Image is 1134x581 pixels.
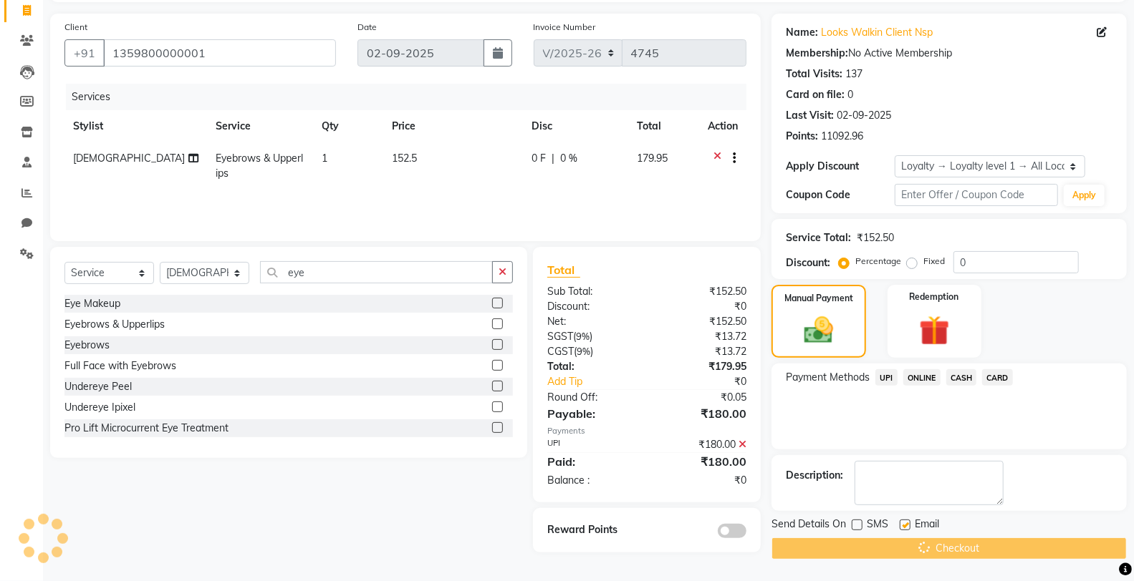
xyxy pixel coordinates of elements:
div: Description: [786,468,843,483]
span: CGST [547,345,574,358]
div: Membership: [786,46,848,61]
div: 0 [847,87,853,102]
div: ₹13.72 [647,329,757,344]
label: Redemption [910,290,959,303]
div: Services [66,84,757,110]
div: 137 [845,67,862,82]
th: Disc [523,110,628,142]
span: 0 F [532,151,546,166]
img: _gift.svg [910,312,959,349]
span: 9% [576,331,590,342]
span: Eyebrows & Upperlips [216,152,303,180]
span: | [552,151,554,166]
span: SGST [547,330,573,343]
div: Undereye Peel [64,379,132,394]
a: Looks Walkin Client Nsp [821,25,933,40]
div: ₹152.50 [857,230,894,245]
div: 02-09-2025 [837,108,891,123]
span: 9% [577,346,590,357]
span: Email [915,517,939,534]
div: Eye Makeup [64,296,120,311]
div: ₹13.72 [647,344,757,359]
label: Fixed [923,255,945,268]
div: Balance : [537,473,647,488]
div: Service Total: [786,230,851,245]
div: ( ) [537,344,647,359]
span: ONLINE [903,369,941,386]
div: 11092.96 [821,129,863,144]
label: Invoice Number [534,21,596,34]
img: _cash.svg [795,313,842,347]
div: Name: [786,25,818,40]
th: Qty [313,110,383,142]
label: Client [64,21,87,34]
div: ₹0 [665,374,757,389]
div: ₹180.00 [647,437,757,452]
div: ₹179.95 [647,359,757,374]
div: Pro Lift Microcurrent Eye Treatment [64,421,229,436]
div: No Active Membership [786,46,1113,61]
span: 152.5 [392,152,417,165]
button: +91 [64,39,105,67]
th: Action [699,110,746,142]
span: CASH [946,369,977,386]
div: Apply Discount [786,159,895,174]
th: Total [628,110,699,142]
span: UPI [875,369,898,386]
input: Enter Offer / Coupon Code [895,184,1058,206]
div: Eyebrows & Upperlips [64,317,165,332]
div: ₹152.50 [647,314,757,329]
div: ₹0 [647,299,757,314]
span: 1 [322,152,327,165]
span: Total [547,263,580,278]
label: Date [357,21,377,34]
div: Points: [786,129,818,144]
div: ₹180.00 [647,405,757,422]
div: Full Face with Eyebrows [64,358,176,373]
th: Service [207,110,312,142]
div: UPI [537,437,647,452]
div: Eyebrows [64,338,110,353]
div: Net: [537,314,647,329]
div: Last Visit: [786,108,834,123]
div: Sub Total: [537,284,647,299]
th: Price [383,110,523,142]
span: Send Details On [772,517,846,534]
div: Card on file: [786,87,845,102]
div: Total: [537,359,647,374]
div: ₹152.50 [647,284,757,299]
span: 179.95 [637,152,668,165]
span: 0 % [560,151,577,166]
label: Manual Payment [784,292,853,305]
a: Add Tip [537,374,665,389]
input: Search or Scan [260,261,493,283]
span: [DEMOGRAPHIC_DATA] [73,152,185,165]
div: ₹180.00 [647,453,757,470]
div: Payments [547,425,746,437]
span: CARD [982,369,1013,386]
div: Discount: [537,299,647,314]
div: ₹0.05 [647,390,757,405]
div: ( ) [537,329,647,344]
div: Total Visits: [786,67,842,82]
input: Search by Name/Mobile/Email/Code [103,39,336,67]
div: Payable: [537,405,647,422]
div: Reward Points [537,522,647,538]
div: Undereye Ipixel [64,400,135,415]
div: ₹0 [647,473,757,488]
button: Apply [1064,185,1105,206]
div: Paid: [537,453,647,470]
div: Coupon Code [786,187,895,202]
span: SMS [867,517,888,534]
div: Discount: [786,255,830,270]
th: Stylist [64,110,207,142]
span: Payment Methods [786,370,870,385]
label: Percentage [855,255,901,268]
div: Round Off: [537,390,647,405]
